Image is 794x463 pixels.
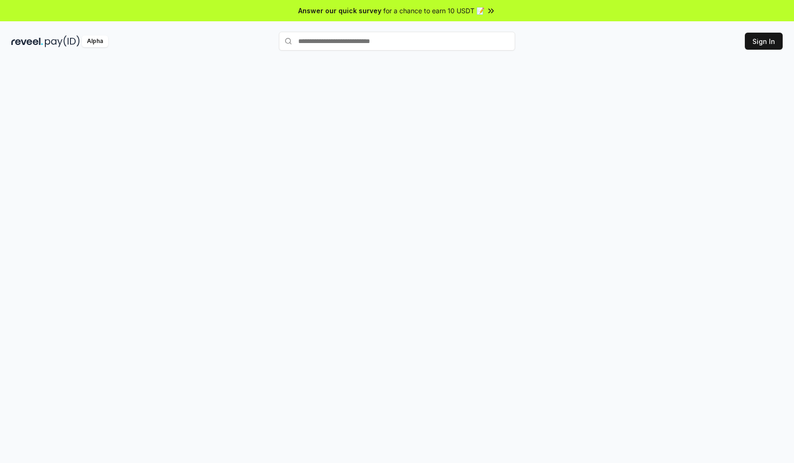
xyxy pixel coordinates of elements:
[45,35,80,47] img: pay_id
[298,6,381,16] span: Answer our quick survey
[82,35,108,47] div: Alpha
[11,35,43,47] img: reveel_dark
[383,6,484,16] span: for a chance to earn 10 USDT 📝
[745,33,783,50] button: Sign In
